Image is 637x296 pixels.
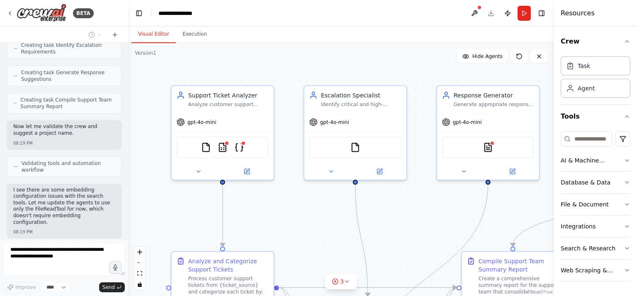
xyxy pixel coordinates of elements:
[109,261,122,274] button: Click to speak your automation idea
[350,143,360,153] img: FileReadTool
[188,101,269,108] div: Analyze customer support tickets to categorize them by urgency level (low, medium, high, critical...
[131,26,176,43] button: Visual Editor
[561,172,630,193] button: Database & Data
[453,119,482,126] span: gpt-4o-mini
[561,194,630,215] button: File & Document
[13,140,115,146] div: 08:19 PM
[536,7,547,19] button: Hide right sidebar
[22,160,114,173] span: Validating tools and automation workflow
[21,69,114,82] span: Creating task Generate Response Suggestions
[85,30,105,40] button: Switch to previous chat
[340,277,344,286] span: 3
[15,284,36,291] span: Improve
[133,7,145,19] button: Hide left sidebar
[561,200,609,209] div: File & Document
[218,143,228,153] img: CSVSearchTool
[530,290,553,294] a: React Flow attribution
[134,257,145,268] button: zoom out
[158,9,200,17] nav: breadcrumb
[356,167,403,177] button: Open in side panel
[321,91,401,99] div: Escalation Specialist
[234,143,244,153] img: JSONSearchTool
[561,30,630,53] button: Crew
[561,222,596,230] div: Integrations
[561,156,624,165] div: AI & Machine Learning
[188,91,269,99] div: Support Ticket Analyzer
[176,26,214,43] button: Execution
[321,101,401,108] div: Identify critical and high-urgency tickets that require immediate escalation, determine the appro...
[472,53,503,60] span: Hide Agents
[134,268,145,279] button: fit view
[509,184,625,246] g: Edge from 31bfb347-dfb4-4b25-a431-5fbf2346437c to fee7c0f0-b3f9-4d26-ba70-d3cf4dfc5e6a
[13,229,115,235] div: 08:19 PM
[454,101,534,108] div: Generate appropriate response templates and suggested replies for common customer inquiries and f...
[457,50,508,63] button: Hide Agents
[351,184,372,296] g: Edge from 82b358a7-44a2-4c33-bae7-89b4c24af85e to b5386501-a4b1-4488-a67d-91192866e895
[99,282,125,292] button: Send
[20,97,114,110] span: Creating task Compile Support Team Summary Report
[21,42,114,55] span: Creating task Identify Escalation Requirements
[102,284,115,291] span: Send
[13,124,115,136] p: Now let me validate the crew and suggest a project name.
[479,257,559,274] div: Compile Support Team Summary Report
[483,143,493,153] img: TXTSearchTool
[134,247,145,290] div: React Flow controls
[320,119,349,126] span: gpt-4o-mini
[561,128,630,288] div: Tools
[17,4,66,22] img: Logo
[561,105,630,128] button: Tools
[304,85,407,181] div: Escalation SpecialistIdentify critical and high-urgency tickets that require immediate escalation...
[436,85,540,181] div: Response GeneratorGenerate appropriate response templates and suggested replies for common custom...
[219,184,227,246] g: Edge from 51417aba-7e73-4470-96d3-b905666cc4cc to 3cdf6e68-6ddf-4cb0-98e7-2b744b970b09
[3,282,39,293] button: Improve
[201,143,211,153] img: FileReadTool
[561,150,630,171] button: AI & Machine Learning
[108,30,122,40] button: Start a new chat
[561,266,624,274] div: Web Scraping & Browsing
[489,167,536,177] button: Open in side panel
[561,216,630,237] button: Integrations
[561,53,630,104] div: Crew
[561,238,630,259] button: Search & Research
[578,84,595,92] div: Agent
[561,260,630,281] button: Web Scraping & Browsing
[187,119,216,126] span: gpt-4o-mini
[224,167,270,177] button: Open in side panel
[135,50,156,56] div: Version 1
[454,91,534,99] div: Response Generator
[561,244,615,252] div: Search & Research
[13,187,115,226] p: I see there are some embedding configuration issues with the search tools. Let me update the agen...
[73,8,94,18] div: BETA
[134,247,145,257] button: zoom in
[578,62,590,70] div: Task
[171,85,275,181] div: Support Ticket AnalyzerAnalyze customer support tickets to categorize them by urgency level (low,...
[279,284,456,292] g: Edge from 3cdf6e68-6ddf-4cb0-98e7-2b744b970b09 to fee7c0f0-b3f9-4d26-ba70-d3cf4dfc5e6a
[561,8,595,18] h4: Resources
[561,178,610,187] div: Database & Data
[325,274,357,289] button: 3
[188,257,269,274] div: Analyze and Categorize Support Tickets
[134,279,145,290] button: toggle interactivity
